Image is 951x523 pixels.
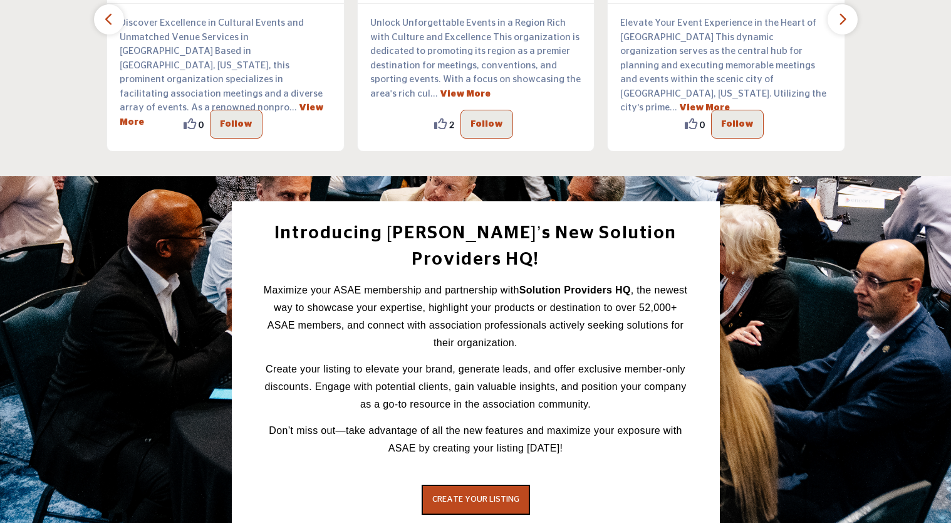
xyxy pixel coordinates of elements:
[620,16,832,115] p: Elevate Your Event Experience in the Heart of [GEOGRAPHIC_DATA] This dynamic organization serves ...
[220,117,252,132] p: Follow
[679,103,730,112] a: View More
[700,118,705,131] span: 0
[670,103,677,112] span: ...
[264,285,687,348] span: Maximize your ASAE membership and partnership with , the newest way to showcase your expertise, h...
[210,110,262,139] button: Follow
[432,495,519,504] span: CREATE YOUR LISTING
[430,89,438,98] span: ...
[289,103,297,112] span: ...
[721,117,754,132] p: Follow
[260,220,692,273] h2: Introducing [PERSON_NAME]’s New Solution Providers HQ!
[470,117,503,132] p: Follow
[519,285,631,295] strong: Solution Providers HQ
[449,118,454,131] span: 2
[422,485,530,515] button: CREATE YOUR LISTING
[370,16,582,101] p: Unlock Unforgettable Events in a Region Rich with Culture and Excellence This organization is ded...
[460,110,513,139] button: Follow
[269,425,682,453] span: Don’t miss out—take advantage of all the new features and maximize your exposure with ASAE by cre...
[120,16,331,129] p: Discover Excellence in Cultural Events and Unmatched Venue Services in [GEOGRAPHIC_DATA] Based in...
[264,364,686,409] span: Create your listing to elevate your brand, generate leads, and offer exclusive member-only discou...
[711,110,764,139] button: Follow
[440,90,491,98] a: View More
[199,118,204,131] span: 0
